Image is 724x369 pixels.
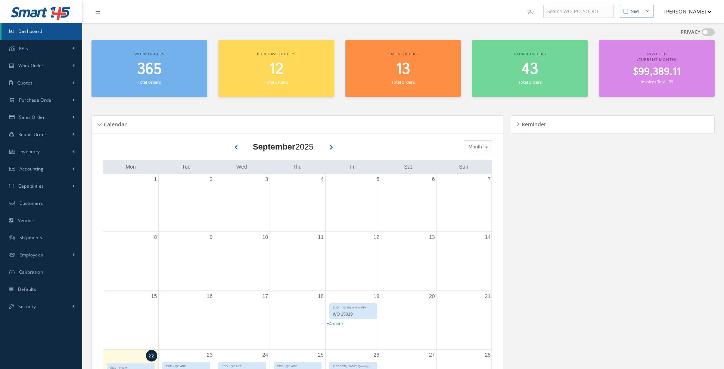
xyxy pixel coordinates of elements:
[381,290,436,350] td: September 20, 2025
[146,350,157,362] a: September 22, 2025
[269,59,283,80] span: 12
[348,162,357,172] a: Friday
[330,362,377,369] div: [PERSON_NAME] Quoting
[631,8,639,15] div: New
[1,23,82,40] a: Dashboard
[265,79,288,85] small: Total orders
[103,174,159,232] td: September 1, 2025
[19,45,28,52] span: KPIs
[138,79,161,85] small: Total orders
[327,321,343,326] a: Show 4 more events
[316,291,325,302] a: September 18, 2025
[91,40,207,97] a: Work orders 365 Total orders
[18,28,43,34] span: Dashboard
[18,286,36,292] span: Defaults
[467,143,482,151] span: Month
[657,4,712,19] button: [PERSON_NAME]
[159,232,214,291] td: September 9, 2025
[261,350,270,360] a: September 24, 2025
[375,174,381,185] a: September 5, 2025
[159,174,214,232] td: September 2, 2025
[372,350,381,360] a: September 26, 2025
[218,40,334,97] a: Purchase orders 12 Total orders
[19,234,43,241] span: Shipments
[483,350,492,360] a: September 28, 2025
[519,119,546,128] h5: Reminder
[391,79,414,85] small: Total orders
[518,79,541,85] small: Total orders
[253,142,295,151] b: September
[19,148,40,155] span: Inventory
[325,174,381,232] td: September 5, 2025
[436,232,492,291] td: September 14, 2025
[18,62,44,69] span: Work Order
[103,290,159,350] td: September 15, 2025
[235,162,249,172] a: Wednesday
[316,350,325,360] a: September 25, 2025
[150,291,159,302] a: September 15, 2025
[19,166,44,172] span: Accounting
[483,232,492,243] a: September 14, 2025
[681,28,700,36] label: PRIVACY
[19,114,45,120] span: Sales Order
[428,291,436,302] a: September 20, 2025
[637,57,677,62] span: (Current Month)
[274,362,321,369] div: EDD - QC ARF
[17,80,33,86] span: Quotes
[159,290,214,350] td: September 16, 2025
[208,232,214,243] a: September 9, 2025
[180,162,192,172] a: Tuesday
[345,40,461,97] a: Sales orders 13 Total orders
[483,291,492,302] a: September 21, 2025
[134,51,164,56] span: Work orders
[208,174,214,185] a: September 2, 2025
[137,59,162,80] span: 365
[153,232,159,243] a: September 8, 2025
[270,232,326,291] td: September 11, 2025
[436,290,492,350] td: September 21, 2025
[18,131,47,138] span: Repair Order
[214,174,270,232] td: September 3, 2025
[396,59,410,80] span: 13
[319,174,325,185] a: September 4, 2025
[270,174,326,232] td: September 4, 2025
[372,232,381,243] a: September 12, 2025
[325,232,381,291] td: September 12, 2025
[436,174,492,232] td: September 7, 2025
[428,350,436,360] a: September 27, 2025
[19,269,43,275] span: Calibration
[381,232,436,291] td: September 13, 2025
[153,174,159,185] a: September 1, 2025
[270,290,326,350] td: September 18, 2025
[472,40,588,97] a: Repair orders 43 Total orders
[19,97,53,103] span: Purchase Order
[264,174,270,185] a: September 3, 2025
[522,59,538,80] span: 43
[388,51,417,56] span: Sales orders
[19,200,43,206] span: Customers
[18,217,36,224] span: Vendors
[18,183,44,189] span: Capabilities
[205,291,214,302] a: September 16, 2025
[381,174,436,232] td: September 6, 2025
[543,5,614,18] input: Search WO, PO, SO, RO
[641,79,673,84] small: Invoices Total: 36
[257,51,295,56] span: Purchase orders
[291,162,303,172] a: Thursday
[214,290,270,350] td: September 17, 2025
[620,5,653,18] button: New
[163,362,210,369] div: EDD - QC ARF
[486,174,492,185] a: September 7, 2025
[325,290,381,350] td: September 19, 2025
[599,40,715,97] a: Invoiced (Current Month) $99,389.11 Invoices Total: 36
[261,232,270,243] a: September 10, 2025
[514,51,546,56] span: Repair orders
[372,291,381,302] a: September 19, 2025
[457,162,470,172] a: Sunday
[261,291,270,302] a: September 17, 2025
[403,162,413,172] a: Saturday
[218,362,265,369] div: EDD - QC ARF
[18,303,36,310] span: Security
[633,65,681,79] span: $99,389.11
[124,162,137,172] a: Monday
